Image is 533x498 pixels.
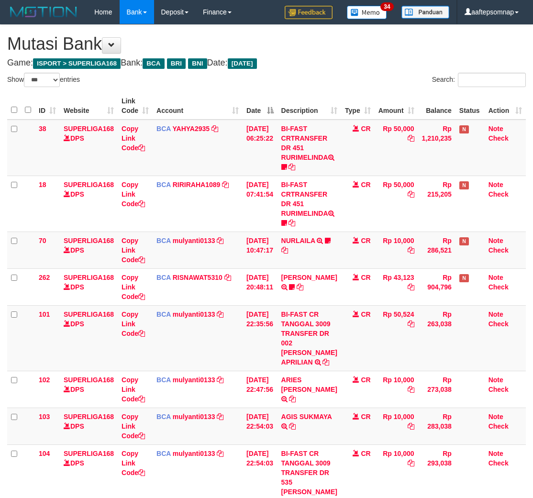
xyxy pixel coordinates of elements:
span: BCA [156,181,171,188]
td: Rp 50,524 [375,305,418,371]
a: ARIES [PERSON_NAME] [281,376,337,393]
a: Copy RIRIRAHA1089 to clipboard [222,181,229,188]
img: panduan.png [401,6,449,19]
a: Check [489,386,509,393]
a: Copy Link Code [122,450,145,476]
a: Check [489,422,509,430]
a: [PERSON_NAME] [281,274,337,281]
th: Account: activate to sort column ascending [153,92,243,120]
a: Copy Link Code [122,376,145,403]
span: [DATE] [228,58,257,69]
th: Link Code: activate to sort column ascending [118,92,153,120]
span: CR [361,274,370,281]
a: BI-FAST CR TANGGAL 3009 TRANSFER DR 002 [PERSON_NAME] APRILIAN [281,310,337,366]
a: SUPERLIGA168 [64,376,114,384]
a: SUPERLIGA168 [64,237,114,244]
td: Rp 283,038 [418,408,455,444]
span: ISPORT > SUPERLIGA168 [33,58,121,69]
span: Has Note [459,181,469,189]
td: Rp 273,038 [418,371,455,408]
td: [DATE] 07:41:54 [243,176,278,232]
a: Check [489,459,509,467]
a: YAHYA2935 [173,125,210,133]
td: Rp 1,210,235 [418,120,455,176]
a: Copy BI-FAST CR TANGGAL 3009 TRANSFER DR 002 NIZAR APRILIAN to clipboard [322,358,329,366]
span: 102 [39,376,50,384]
a: Copy Rp 10,000 to clipboard [408,386,414,393]
a: AGIS SUKMAYA [281,413,332,421]
a: Copy Rp 50,000 to clipboard [408,190,414,198]
span: 101 [39,310,50,318]
td: DPS [60,176,118,232]
a: Copy Rp 10,000 to clipboard [408,459,414,467]
span: BCA [143,58,164,69]
a: Copy mulyanti0133 to clipboard [217,310,223,318]
label: Show entries [7,73,80,87]
th: Action: activate to sort column ascending [485,92,526,120]
a: mulyanti0133 [173,237,215,244]
a: RIRIRAHA1089 [173,181,221,188]
a: Note [489,237,503,244]
td: [DATE] 22:35:56 [243,305,278,371]
td: Rp 10,000 [375,408,418,444]
span: 103 [39,413,50,421]
span: 262 [39,274,50,281]
td: DPS [60,120,118,176]
a: Note [489,125,503,133]
a: mulyanti0133 [173,413,215,421]
span: CR [361,125,370,133]
td: BI-FAST CRTRANSFER DR 451 RURIMELINDA [278,176,341,232]
h1: Mutasi Bank [7,34,526,54]
input: Search: [458,73,526,87]
td: Rp 263,038 [418,305,455,371]
a: Check [489,190,509,198]
span: BCA [156,310,171,318]
a: SUPERLIGA168 [64,450,114,457]
a: Copy mulyanti0133 to clipboard [217,450,223,457]
a: BI-FAST CR TANGGAL 3009 TRANSFER DR 535 [PERSON_NAME] [281,450,337,496]
td: [DATE] 22:47:56 [243,371,278,408]
span: BRI [167,58,186,69]
td: DPS [60,371,118,408]
a: Copy Link Code [122,237,145,264]
img: Feedback.jpg [285,6,333,19]
a: RISNAWAT5310 [173,274,222,281]
a: Copy ARIES FIRMAN to clipboard [289,395,296,403]
th: Website: activate to sort column ascending [60,92,118,120]
a: Note [489,376,503,384]
span: 34 [380,2,393,11]
td: Rp 10,000 [375,371,418,408]
td: [DATE] 10:47:17 [243,232,278,268]
td: [DATE] 22:54:03 [243,408,278,444]
span: CR [361,413,370,421]
td: DPS [60,305,118,371]
a: Note [489,450,503,457]
a: Check [489,246,509,254]
img: Button%20Memo.svg [347,6,387,19]
a: Copy Link Code [122,310,145,337]
a: Copy YAHYA2935 to clipboard [211,125,218,133]
th: Status [455,92,485,120]
span: CR [361,376,370,384]
a: Note [489,181,503,188]
td: BI-FAST CRTRANSFER DR 451 RURIMELINDA [278,120,341,176]
span: CR [361,237,370,244]
td: Rp 215,205 [418,176,455,232]
span: BCA [156,274,171,281]
span: CR [361,450,370,457]
a: SUPERLIGA168 [64,274,114,281]
td: Rp 43,123 [375,268,418,305]
a: mulyanti0133 [173,310,215,318]
a: Copy Rp 43,123 to clipboard [408,283,414,291]
span: Has Note [459,125,469,133]
span: BCA [156,237,171,244]
td: DPS [60,408,118,444]
a: Note [489,413,503,421]
a: Check [489,320,509,328]
span: 18 [39,181,46,188]
a: Note [489,310,503,318]
a: Check [489,283,509,291]
span: Has Note [459,237,469,245]
a: Copy Link Code [122,125,145,152]
td: DPS [60,232,118,268]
